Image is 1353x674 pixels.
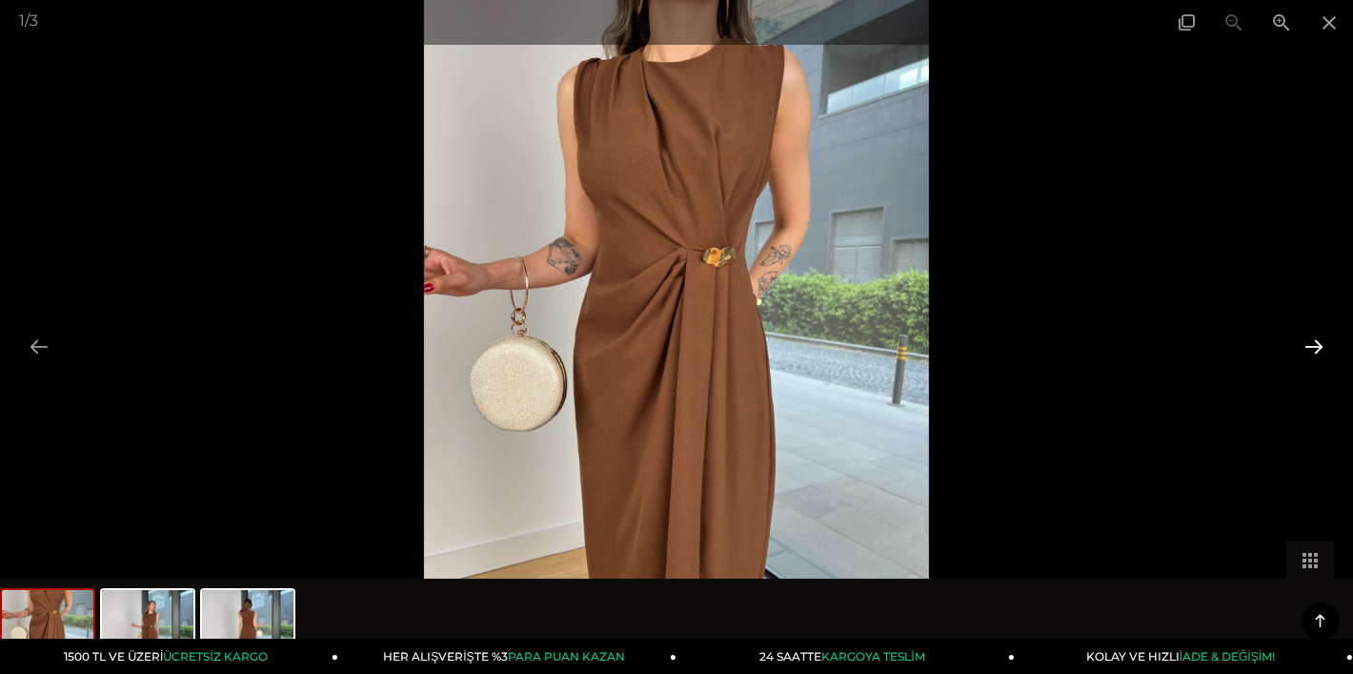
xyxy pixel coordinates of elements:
span: İADE & DEĞİŞİM! [1180,649,1275,664]
a: KOLAY VE HIZLIİADE & DEĞİŞİM! [1015,639,1353,674]
span: KARGOYA TESLİM [821,649,924,664]
span: 1 [19,11,25,30]
span: PARA PUAN KAZAN [508,649,625,664]
span: 3 [30,11,38,30]
span: ÜCRETSİZ KARGO [163,649,267,664]
button: Toggle thumbnails [1286,541,1334,579]
img: marvin-elbise-25y352-3-40d9.jpg [202,590,293,663]
img: marvin-elbise-25y352-66-d02.jpg [2,590,93,663]
img: marvin-elbise-25y352-36-490.jpg [102,590,193,663]
a: HER ALIŞVERİŞTE %3PARA PUAN KAZAN [338,639,676,674]
a: 24 SAATTEKARGOYA TESLİM [676,639,1015,674]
